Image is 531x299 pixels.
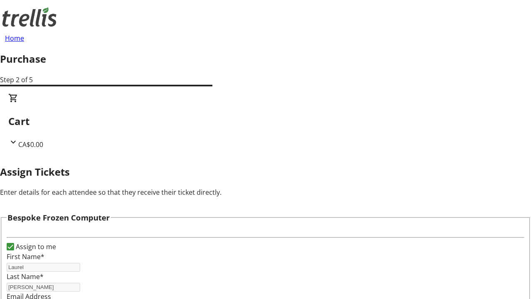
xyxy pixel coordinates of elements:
h3: Bespoke Frozen Computer [7,212,110,223]
div: CartCA$0.00 [8,93,523,149]
span: CA$0.00 [18,140,43,149]
h2: Cart [8,114,523,129]
label: Assign to me [14,242,56,252]
label: Last Name* [7,272,44,281]
label: First Name* [7,252,44,261]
